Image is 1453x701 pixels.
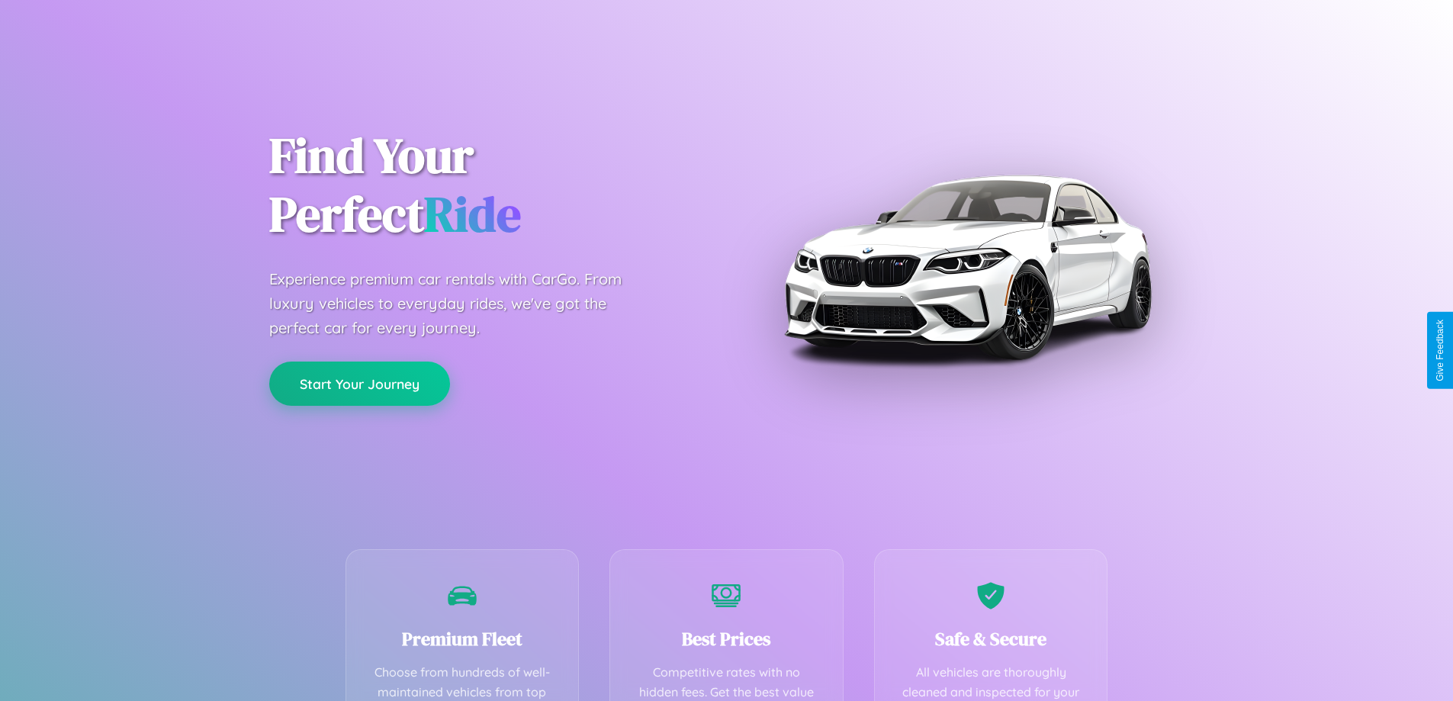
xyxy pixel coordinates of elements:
h3: Premium Fleet [369,626,556,651]
p: Experience premium car rentals with CarGo. From luxury vehicles to everyday rides, we've got the ... [269,267,651,340]
h3: Safe & Secure [898,626,1085,651]
button: Start Your Journey [269,362,450,406]
img: Premium BMW car rental vehicle [776,76,1158,458]
div: Give Feedback [1435,320,1445,381]
h3: Best Prices [633,626,820,651]
h1: Find Your Perfect [269,127,704,244]
span: Ride [424,181,521,247]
